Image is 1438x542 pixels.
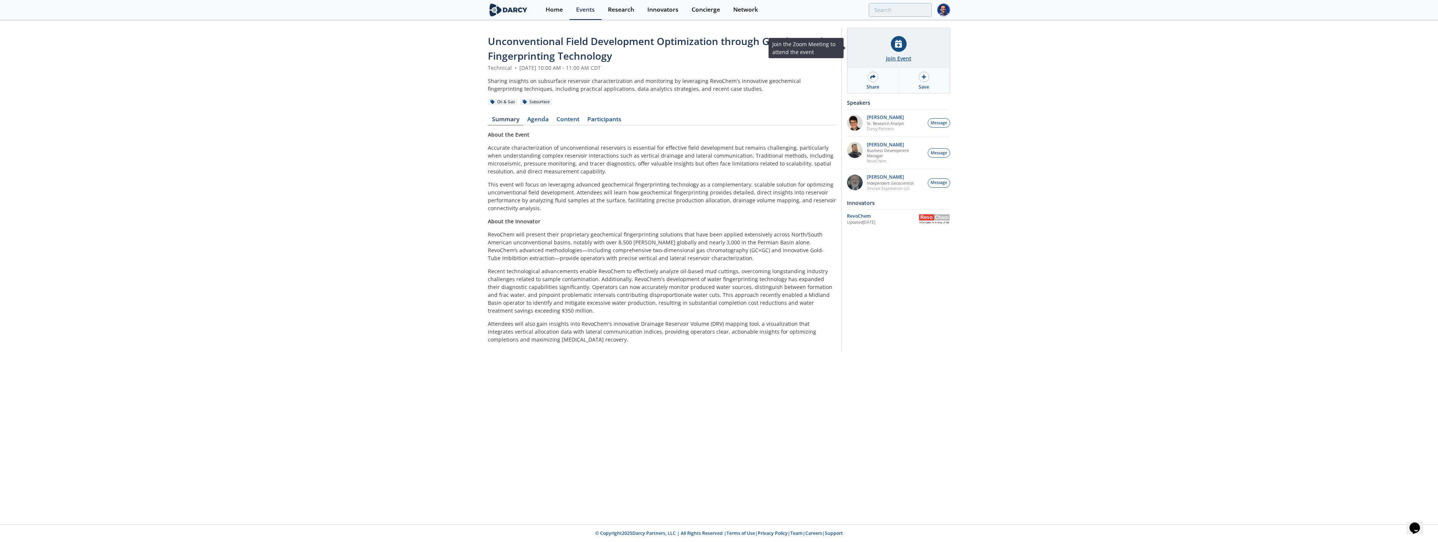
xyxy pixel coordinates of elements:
div: Oil & Gas [488,99,517,105]
span: • [513,64,518,71]
div: Innovators [847,196,950,209]
a: Team [790,530,803,536]
p: Recent technological advancements enable RevoChem to effectively analyze oil-based mud cuttings, ... [488,267,836,315]
p: RevoChem will present their proprietary geochemical fingerprinting solutions that have been appli... [488,230,836,262]
a: Support [825,530,843,536]
button: Message [928,118,950,128]
div: Save [919,84,929,90]
div: Subsurface [520,99,552,105]
span: Message [931,120,947,126]
div: RevoChem [847,213,919,220]
strong: About the Event [488,131,529,138]
p: Independent Geoscientist [867,181,914,186]
div: Speakers [847,96,950,109]
div: Join Event [886,54,912,62]
a: Careers [805,530,822,536]
a: Terms of Use [727,530,755,536]
img: logo-wide.svg [488,3,529,17]
p: Business Development Manager [867,148,924,158]
p: This event will focus on leveraging advanced geochemical fingerprinting technology as a complemen... [488,181,836,212]
p: [PERSON_NAME] [867,175,914,180]
a: Participants [583,116,625,125]
input: Advanced Search [869,3,932,17]
button: Message [928,178,950,188]
div: Concierge [692,7,720,13]
img: 2k2ez1SvSiOh3gKHmcgF [847,142,863,158]
img: RevoChem [919,214,950,224]
button: Message [928,148,950,158]
div: Home [546,7,563,13]
div: Sharing insights on subsurface reservoir characterization and monitoring by leveraging RevoChem's... [488,77,836,93]
span: Unconventional Field Development Optimization through Geochemical Fingerprinting Technology [488,35,823,63]
p: Accurate characterization of unconventional reservoirs is essential for effective field developme... [488,144,836,175]
div: Technical [DATE] 10:00 AM - 11:00 AM CDT [488,64,836,72]
p: RevoChem [867,158,924,164]
img: 790b61d6-77b3-4134-8222-5cb555840c93 [847,175,863,190]
p: Sr. Research Analyst [867,121,904,126]
p: Attendees will also gain insights into RevoChem's innovative Drainage Reservoir Volume (DRV) mapp... [488,320,836,343]
span: Message [931,180,947,186]
a: Privacy Policy [758,530,788,536]
div: Innovators [647,7,678,13]
p: [PERSON_NAME] [867,142,924,148]
a: RevoChem Updated[DATE] RevoChem [847,212,950,226]
span: Message [931,150,947,156]
div: Share [866,84,879,90]
p: [PERSON_NAME] [867,115,904,120]
div: Events [576,7,595,13]
strong: About the Innovator [488,218,540,225]
p: Darcy Partners [867,126,904,131]
img: Profile [937,3,950,17]
img: pfbUXw5ZTiaeWmDt62ge [847,115,863,131]
div: Research [608,7,634,13]
p: © Copyright 2025 Darcy Partners, LLC | All Rights Reserved | | | | | [441,530,997,537]
div: Updated [DATE] [847,220,919,226]
a: Content [552,116,583,125]
div: Network [733,7,758,13]
a: Agenda [523,116,552,125]
a: Summary [488,116,523,125]
p: Sinclair Exploration LLC [867,186,914,191]
iframe: chat widget [1406,512,1430,534]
